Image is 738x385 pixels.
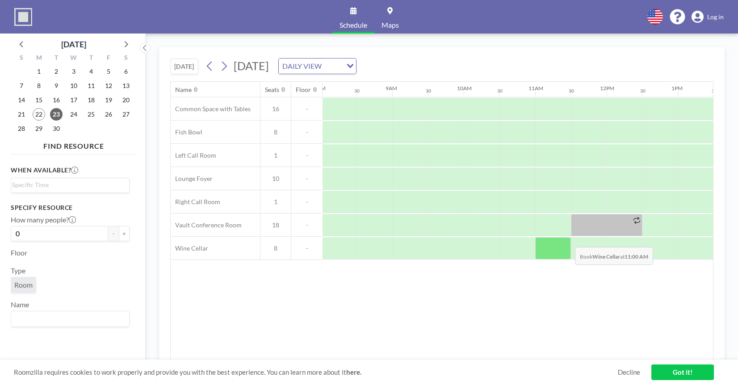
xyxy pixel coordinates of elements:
[11,204,130,212] h3: Specify resource
[102,94,115,106] span: Friday, September 19, 2025
[67,65,80,78] span: Wednesday, September 3, 2025
[692,11,724,23] a: Log in
[386,85,397,92] div: 9AM
[15,94,28,106] span: Sunday, September 14, 2025
[671,85,683,92] div: 1PM
[291,244,323,252] span: -
[85,80,97,92] span: Thursday, September 11, 2025
[12,180,124,190] input: Search for option
[12,313,124,325] input: Search for option
[85,94,97,106] span: Thursday, September 18, 2025
[102,65,115,78] span: Friday, September 5, 2025
[100,53,117,64] div: F
[640,88,646,94] div: 30
[291,105,323,113] span: -
[13,53,30,64] div: S
[382,21,399,29] span: Maps
[11,266,25,275] label: Type
[497,88,503,94] div: 30
[14,368,618,377] span: Roomzilla requires cookies to work properly and provide you with the best experience. You can lea...
[707,13,724,21] span: Log in
[265,86,279,94] div: Seats
[170,59,198,74] button: [DATE]
[82,53,100,64] div: T
[33,108,45,121] span: Monday, September 22, 2025
[120,94,132,106] span: Saturday, September 20, 2025
[260,128,291,136] span: 8
[426,88,431,94] div: 30
[324,60,341,72] input: Search for option
[119,226,130,241] button: +
[712,88,717,94] div: 30
[33,94,45,106] span: Monday, September 15, 2025
[50,94,63,106] span: Tuesday, September 16, 2025
[67,80,80,92] span: Wednesday, September 10, 2025
[618,368,640,377] a: Decline
[346,368,361,376] a: here.
[260,151,291,159] span: 1
[102,80,115,92] span: Friday, September 12, 2025
[11,311,129,326] div: Search for option
[15,108,28,121] span: Sunday, September 21, 2025
[651,364,714,380] a: Got it!
[171,198,220,206] span: Right Call Room
[50,65,63,78] span: Tuesday, September 2, 2025
[61,38,86,50] div: [DATE]
[11,300,29,309] label: Name
[260,105,291,113] span: 16
[120,80,132,92] span: Saturday, September 13, 2025
[11,138,137,151] h4: FIND RESOURCE
[234,59,269,72] span: [DATE]
[291,175,323,183] span: -
[354,88,360,94] div: 30
[575,247,653,265] span: Book at
[625,253,648,260] b: 11:00 AM
[15,122,28,135] span: Sunday, September 28, 2025
[108,226,119,241] button: -
[11,248,27,257] label: Floor
[291,128,323,136] span: -
[33,80,45,92] span: Monday, September 8, 2025
[171,151,216,159] span: Left Call Room
[14,280,33,289] span: Room
[600,85,614,92] div: 12PM
[260,198,291,206] span: 1
[279,59,356,74] div: Search for option
[120,65,132,78] span: Saturday, September 6, 2025
[260,175,291,183] span: 10
[569,88,574,94] div: 30
[11,178,129,192] div: Search for option
[260,221,291,229] span: 18
[291,221,323,229] span: -
[340,21,367,29] span: Schedule
[30,53,48,64] div: M
[85,108,97,121] span: Thursday, September 25, 2025
[117,53,134,64] div: S
[457,85,472,92] div: 10AM
[67,108,80,121] span: Wednesday, September 24, 2025
[50,122,63,135] span: Tuesday, September 30, 2025
[171,221,242,229] span: Vault Conference Room
[260,244,291,252] span: 8
[33,65,45,78] span: Monday, September 1, 2025
[291,198,323,206] span: -
[171,175,213,183] span: Lounge Foyer
[102,108,115,121] span: Friday, September 26, 2025
[65,53,83,64] div: W
[50,108,63,121] span: Tuesday, September 23, 2025
[15,80,28,92] span: Sunday, September 7, 2025
[11,215,76,224] label: How many people?
[67,94,80,106] span: Wednesday, September 17, 2025
[50,80,63,92] span: Tuesday, September 9, 2025
[85,65,97,78] span: Thursday, September 4, 2025
[171,244,208,252] span: Wine Cellar
[281,60,323,72] span: DAILY VIEW
[48,53,65,64] div: T
[296,86,311,94] div: Floor
[171,128,202,136] span: Fish Bowl
[175,86,192,94] div: Name
[592,253,620,260] b: Wine Cellar
[120,108,132,121] span: Saturday, September 27, 2025
[33,122,45,135] span: Monday, September 29, 2025
[291,151,323,159] span: -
